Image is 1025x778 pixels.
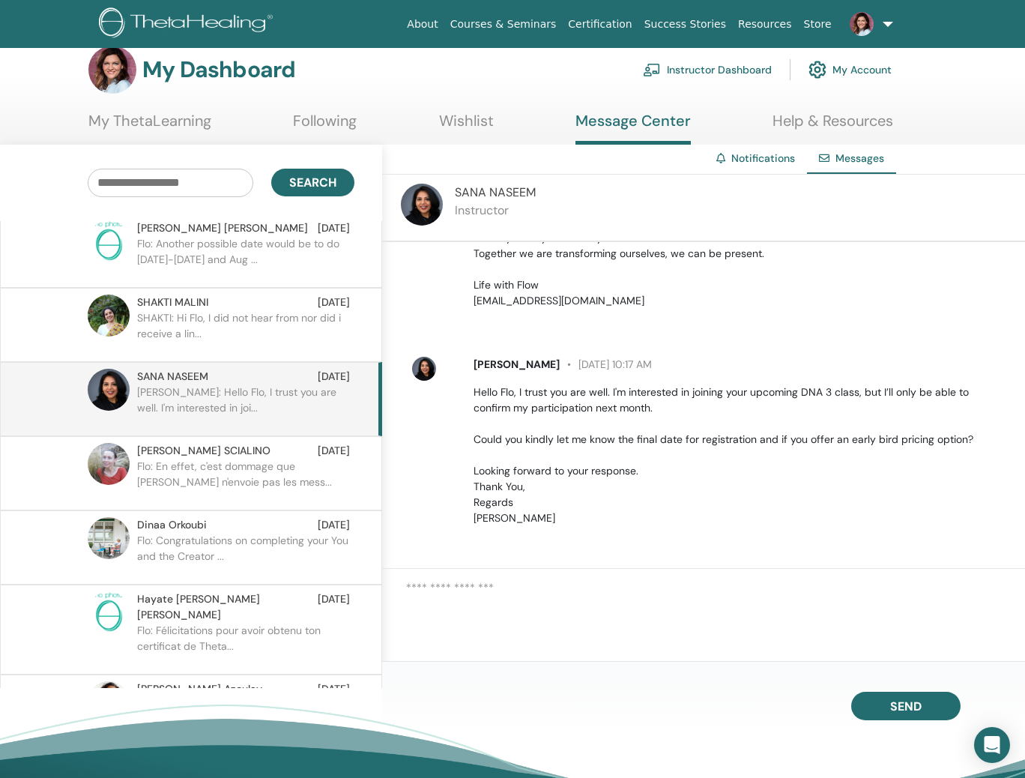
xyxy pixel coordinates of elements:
a: Courses & Seminars [444,10,563,38]
span: [PERSON_NAME] SCIALINO [137,443,270,459]
img: default.jpg [88,46,136,94]
p: Instructor [455,202,536,220]
p: Flo: En effet, c'est dommage que [PERSON_NAME] n'envoie pas les mess... [137,459,354,504]
a: Instructor Dashboard [643,53,772,86]
p: [PERSON_NAME]: Hello Flo, I trust you are well. I'm interested in joi... [137,385,354,429]
img: default.jpg [88,681,130,723]
p: Hello Flo, I trust you are well. I'm interested in joining your upcoming DNA 3 class, but I’ll on... [474,385,1008,526]
span: SANA NASEEM [137,369,208,385]
span: [PERSON_NAME] [PERSON_NAME] [137,220,308,236]
span: [PERSON_NAME] Azoulay [137,681,262,697]
span: Dinaa Orkoubi [137,517,207,533]
img: no-photo.png [88,220,130,262]
span: Hayate [PERSON_NAME] [PERSON_NAME] [137,591,318,623]
a: My ThetaLearning [88,112,211,141]
img: default.jpg [88,517,130,559]
span: SANA NASEEM [455,184,536,200]
a: Message Center [575,112,691,145]
a: Following [293,112,357,141]
span: [DATE] [318,443,350,459]
img: no-photo.png [88,591,130,633]
p: Flo: Félicitations pour avoir obtenu ton certificat de Theta... [137,623,354,668]
a: Help & Resources [772,112,893,141]
a: About [401,10,444,38]
a: Resources [732,10,798,38]
span: [DATE] [318,369,350,385]
a: Wishlist [439,112,494,141]
a: My Account [808,53,892,86]
span: Send [890,699,922,714]
a: Notifications [731,151,795,165]
span: SHAKTI MALINI [137,295,208,310]
p: SHAKTI: Hi Flo, I did not hear from nor did i receive a lin... [137,310,354,355]
img: default.jpg [412,357,436,381]
span: Search [289,175,336,190]
img: logo.png [99,7,278,41]
span: Messages [835,151,884,165]
p: Flo: Congratulations on completing your You and the Creator ... [137,533,354,578]
p: Flo: Another possible date would be to do [DATE]-[DATE] and Aug ... [137,236,354,281]
div: Open Intercom Messenger [974,727,1010,763]
img: chalkboard-teacher.svg [643,63,661,76]
img: default.jpg [88,369,130,411]
span: [DATE] [318,591,350,623]
span: [DATE] [318,295,350,310]
img: cog.svg [808,57,826,82]
img: default.jpg [401,184,443,226]
img: default.jpg [88,443,130,485]
h3: My Dashboard [142,56,295,83]
button: Send [851,692,961,720]
img: default.jpg [850,12,874,36]
span: [DATE] [318,220,350,236]
a: Success Stories [638,10,732,38]
span: [DATE] [318,681,350,697]
a: Certification [562,10,638,38]
img: default.jpg [88,295,130,337]
span: [DATE] 10:17 AM [560,358,652,371]
span: [DATE] [318,517,350,533]
span: [PERSON_NAME] [474,358,560,371]
button: Search [271,169,354,196]
a: Store [798,10,838,38]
